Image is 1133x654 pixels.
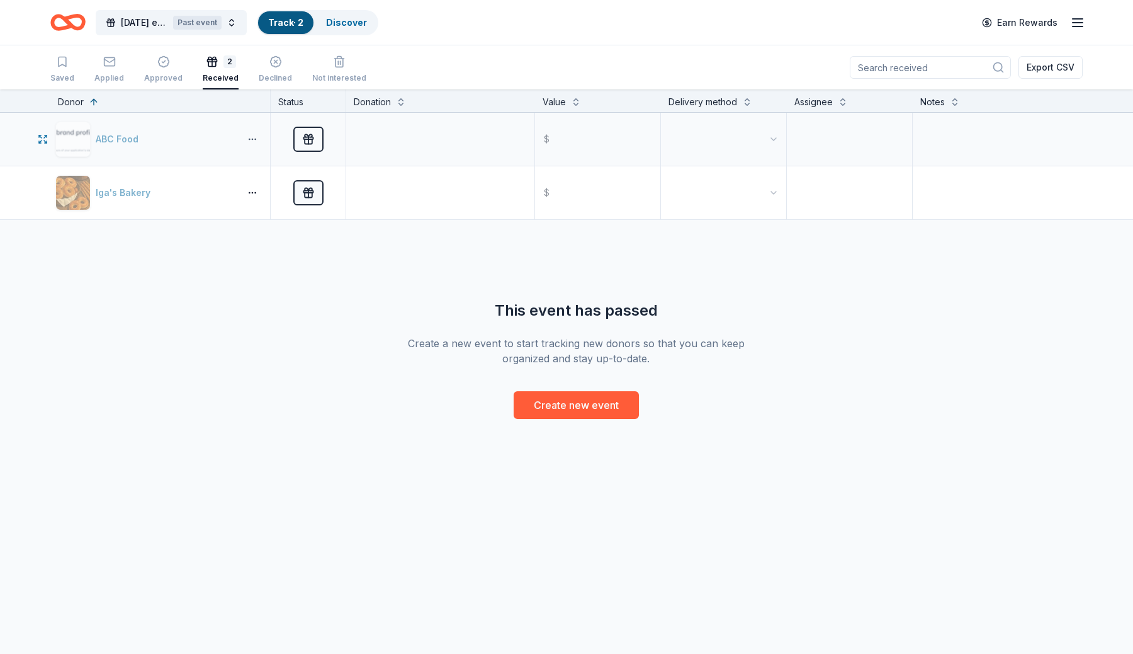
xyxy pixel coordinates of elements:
div: Not interested [312,73,366,83]
div: Applied [94,73,124,83]
button: Applied [94,50,124,89]
a: Track· 2 [268,17,303,28]
div: Notes [920,95,945,110]
input: Search received [850,56,1011,79]
a: Discover [326,17,367,28]
div: Assignee [794,95,833,110]
div: Donor [58,95,84,110]
div: Donation [354,95,391,110]
a: Home [50,8,86,37]
button: Approved [144,50,183,89]
div: Approved [144,73,183,83]
div: Received [203,73,239,83]
button: Create new event [514,391,639,419]
button: Export CSV [1018,56,1083,79]
div: Declined [259,73,292,83]
button: Track· 2Discover [257,10,378,35]
div: Status [271,89,346,112]
a: Earn Rewards [974,11,1065,34]
button: 2Received [203,50,239,89]
span: [DATE] event [121,15,168,30]
button: Not interested [312,50,366,89]
button: [DATE] eventPast event [96,10,247,35]
button: Declined [259,50,292,89]
div: Delivery method [668,95,737,110]
div: Create a new event to start tracking new donors so that you can keep organized and stay up-to-date. [395,336,757,366]
div: Past event [173,16,222,30]
div: 2 [223,55,236,68]
button: Saved [50,50,74,89]
div: Value [543,95,566,110]
div: This event has passed [395,301,757,321]
div: Saved [50,73,74,83]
